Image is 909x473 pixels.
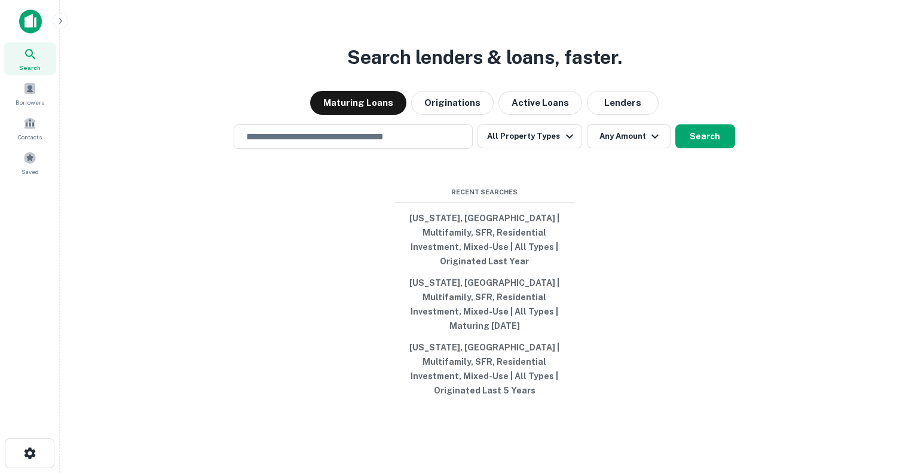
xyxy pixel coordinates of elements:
button: Lenders [587,91,659,115]
button: [US_STATE], [GEOGRAPHIC_DATA] | Multifamily, SFR, Residential Investment, Mixed-Use | All Types |... [395,272,574,337]
button: Active Loans [498,91,582,115]
span: Recent Searches [395,187,574,197]
button: Search [675,124,735,148]
a: Contacts [4,112,56,144]
button: Any Amount [587,124,671,148]
span: Search [19,63,41,72]
iframe: Chat Widget [849,377,909,435]
button: [US_STATE], [GEOGRAPHIC_DATA] | Multifamily, SFR, Residential Investment, Mixed-Use | All Types |... [395,207,574,272]
button: All Property Types [478,124,581,148]
a: Search [4,42,56,75]
a: Borrowers [4,77,56,109]
button: Maturing Loans [310,91,406,115]
a: Saved [4,147,56,179]
button: [US_STATE], [GEOGRAPHIC_DATA] | Multifamily, SFR, Residential Investment, Mixed-Use | All Types |... [395,337,574,401]
h3: Search lenders & loans, faster. [347,43,622,72]
img: capitalize-icon.png [19,10,42,33]
span: Borrowers [16,97,44,107]
span: Contacts [18,132,42,142]
span: Saved [22,167,39,176]
button: Originations [411,91,494,115]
